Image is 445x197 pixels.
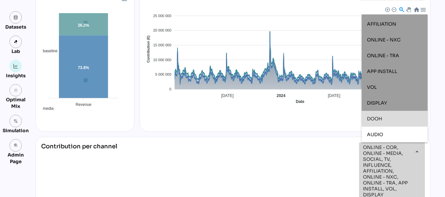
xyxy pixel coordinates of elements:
span: DOOH [367,116,382,122]
div: Reset Zoom [413,7,419,12]
div: Panning [406,7,410,11]
i: admin_panel_settings [14,143,18,148]
span: DISPLAY [367,100,387,106]
img: graph.svg [14,64,18,68]
tspan: 25 000 000 [153,14,171,18]
div: Insights [6,72,26,79]
tspan: 10 000 000 [153,58,171,62]
tspan: 5 000 000 [155,72,171,76]
tspan: [DATE] [328,93,340,98]
span: baseline [38,49,58,53]
span: AUDIO [367,132,383,137]
img: data.svg [14,15,18,20]
i: grain [14,88,18,93]
text: Date [296,99,304,104]
div: Selection Zoom [398,7,404,12]
span: media [38,106,54,111]
span: ONLINE - TRA [367,53,399,59]
img: settings.svg [14,119,18,123]
text: Contribution (€) [146,36,150,63]
div: Datasets [5,24,26,30]
span: VOL [367,84,377,90]
div: Lab [9,48,23,55]
tspan: 0 [169,87,171,91]
tspan: [DATE] [221,93,234,98]
div: Zoom In [385,7,389,12]
tspan: Revenue [75,102,91,107]
img: lab.svg [14,39,18,44]
span: APP INSTALL [367,68,397,74]
span: AFFILIATION [367,21,396,27]
div: Simulation [3,127,29,134]
i: arrow_drop_down [413,148,421,156]
tspan: 15 000 000 [153,43,171,47]
div: Optimal Mix [3,96,29,110]
tspan: 20 000 000 [153,28,171,32]
tspan: 2024 [276,93,285,98]
div: Admin Page [3,152,29,165]
span: ONLINE - NXC [367,37,401,43]
div: Menu [420,7,425,12]
div: Zoom Out [391,7,396,12]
